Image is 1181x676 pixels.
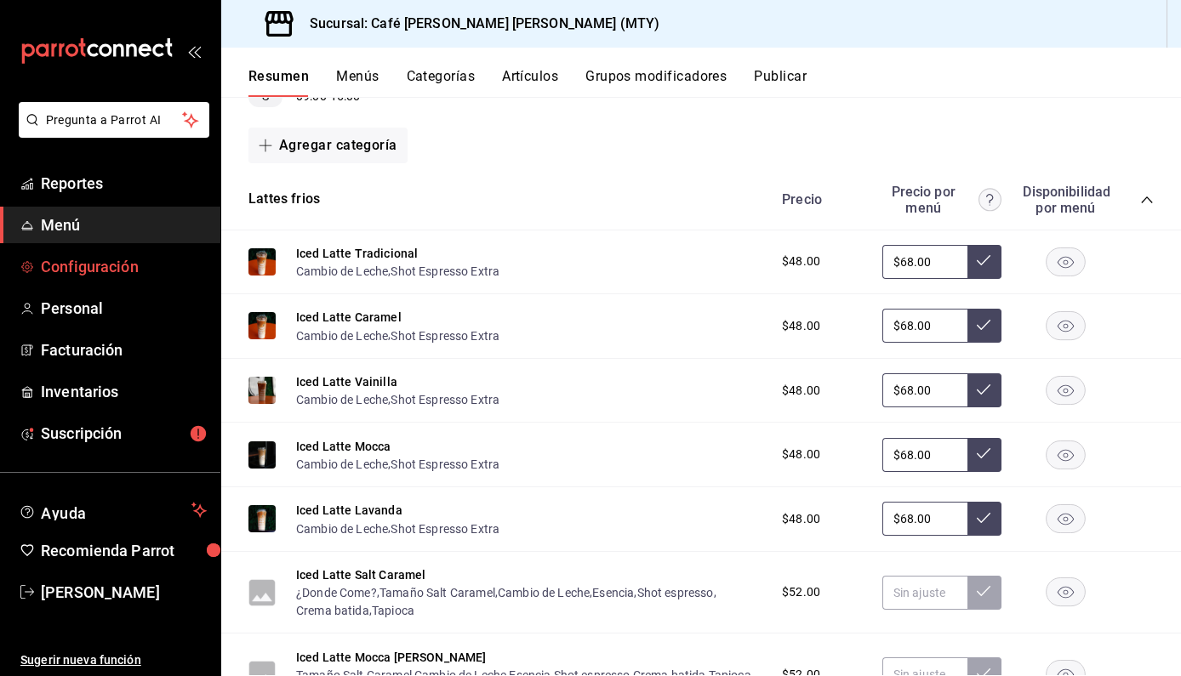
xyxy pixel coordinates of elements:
[20,651,207,669] span: Sugerir nueva función
[296,649,487,666] button: Iced Latte Mocca [PERSON_NAME]
[498,584,590,601] button: Cambio de Leche
[1023,184,1108,216] div: Disponibilidad por menú
[248,441,276,469] img: Preview
[782,382,820,400] span: $48.00
[296,566,425,583] button: Iced Latte Salt Caramel
[296,602,369,619] button: Crema batida
[882,502,967,536] input: Sin ajuste
[296,391,388,408] button: Cambio de Leche
[248,312,276,339] img: Preview
[296,326,499,344] div: ,
[296,262,499,280] div: ,
[41,297,207,320] span: Personal
[336,68,379,97] button: Menús
[41,172,207,195] span: Reportes
[391,456,499,473] button: Shot Espresso Extra
[782,583,820,601] span: $52.00
[372,602,414,619] button: Tapioca
[379,584,495,601] button: Tamaño Salt Caramel
[882,438,967,472] input: Sin ajuste
[765,191,874,207] div: Precio
[46,111,183,129] span: Pregunta a Parrot AI
[296,14,659,34] h3: Sucursal: Café [PERSON_NAME] [PERSON_NAME] (MTY)
[782,317,820,335] span: $48.00
[41,539,207,562] span: Recomienda Parrot
[407,68,476,97] button: Categorías
[296,245,418,262] button: Iced Latte Tradicional
[782,510,820,528] span: $48.00
[391,327,499,344] button: Shot Espresso Extra
[41,255,207,278] span: Configuración
[248,377,276,404] img: Preview
[41,422,207,445] span: Suscripción
[592,584,634,601] button: Esencia
[296,584,377,601] button: ¿Donde Come?
[296,373,397,390] button: Iced Latte Vainilla
[248,248,276,276] img: Preview
[296,438,391,455] button: Iced Latte Mocca
[882,184,1001,216] div: Precio por menú
[296,502,402,519] button: Iced Latte Lavanda
[754,68,807,97] button: Publicar
[296,263,388,280] button: Cambio de Leche
[296,309,402,326] button: Iced Latte Caramel
[782,446,820,463] span: $48.00
[248,68,1181,97] div: navigation tabs
[19,102,209,138] button: Pregunta a Parrot AI
[637,584,714,601] button: Shot espresso
[296,327,388,344] button: Cambio de Leche
[585,68,727,97] button: Grupos modificadores
[187,44,201,58] button: open_drawer_menu
[248,128,408,163] button: Agregar categoría
[882,576,967,610] input: Sin ajuste
[41,338,207,361] span: Facturación
[41,380,207,403] span: Inventarios
[1140,193,1154,207] button: collapse-category-row
[296,583,765,620] div: , , , , , ,
[248,190,320,209] button: Lattes frios
[296,519,499,537] div: ,
[391,391,499,408] button: Shot Espresso Extra
[248,505,276,532] img: Preview
[882,245,967,279] input: Sin ajuste
[296,455,499,473] div: ,
[248,68,309,97] button: Resumen
[12,123,209,141] a: Pregunta a Parrot AI
[882,309,967,343] input: Sin ajuste
[296,456,388,473] button: Cambio de Leche
[41,581,207,604] span: [PERSON_NAME]
[882,373,967,407] input: Sin ajuste
[502,68,558,97] button: Artículos
[391,263,499,280] button: Shot Espresso Extra
[41,213,207,236] span: Menú
[296,390,499,408] div: ,
[296,520,388,537] button: Cambio de Leche
[41,500,185,520] span: Ayuda
[782,253,820,270] span: $48.00
[391,520,499,537] button: Shot Espresso Extra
